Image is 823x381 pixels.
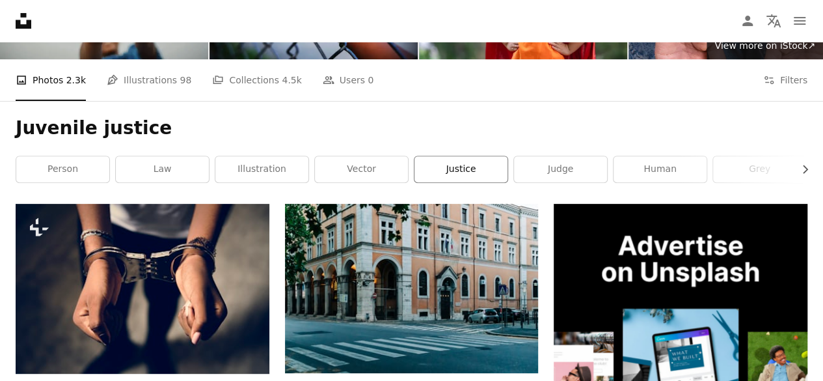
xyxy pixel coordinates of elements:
[116,156,209,182] a: law
[793,156,807,182] button: scroll list to the right
[285,204,539,373] img: cars parked in front of brown building
[215,156,308,182] a: illustration
[761,8,787,34] button: Language
[16,283,269,294] a: Diverse people crime shoot concept
[368,73,373,87] span: 0
[763,59,807,101] button: Filters
[707,33,823,59] a: View more on iStock↗
[514,156,607,182] a: judge
[787,8,813,34] button: Menu
[414,156,507,182] a: justice
[180,73,192,87] span: 98
[713,156,806,182] a: grey
[16,13,31,29] a: Home — Unsplash
[714,40,815,51] span: View more on iStock ↗
[107,59,191,101] a: Illustrations 98
[285,283,539,294] a: cars parked in front of brown building
[614,156,707,182] a: human
[282,73,301,87] span: 4.5k
[16,156,109,182] a: person
[16,204,269,374] img: Diverse people crime shoot concept
[735,8,761,34] a: Log in / Sign up
[16,117,807,140] h1: Juvenile justice
[212,59,301,101] a: Collections 4.5k
[323,59,374,101] a: Users 0
[315,156,408,182] a: vector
